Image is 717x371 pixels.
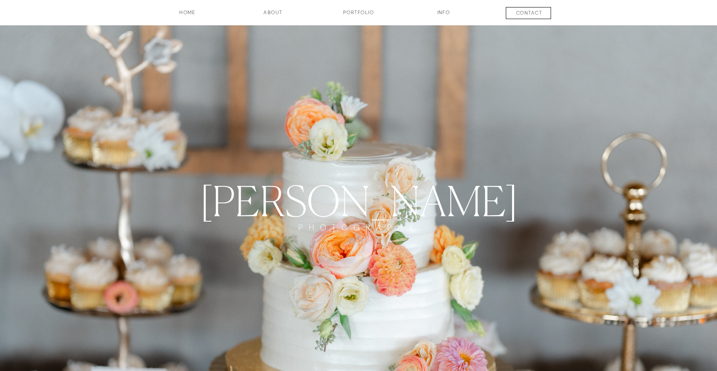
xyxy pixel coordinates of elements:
a: about [252,9,294,23]
a: contact [498,9,560,19]
a: [PERSON_NAME] [167,176,550,222]
a: Portfolio [328,9,389,23]
a: PHOTOGRAPHY [288,222,429,248]
a: INFO [423,9,464,23]
a: HOME [157,9,218,23]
